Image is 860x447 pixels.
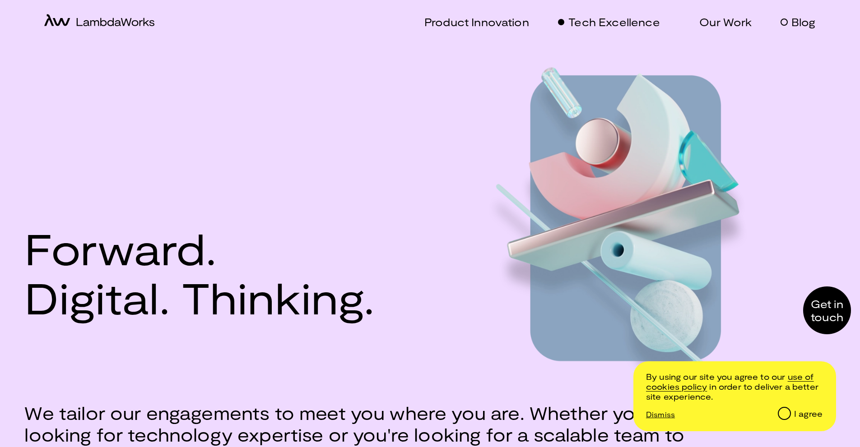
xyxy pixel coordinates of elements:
p: By using our site you agree to our in order to deliver a better site experience. [646,372,823,401]
a: home-icon [44,14,154,30]
a: /cookie-and-privacy-policy [646,372,814,392]
a: Blog [781,15,816,28]
span: Digital. Thinking. [24,273,374,322]
div: I agree [794,409,823,419]
p: Dismiss [646,410,675,419]
p: Blog [791,15,816,28]
img: Hero image web [477,59,782,401]
p: Product Innovation [424,15,529,28]
p: Tech Excellence [568,15,660,28]
a: Tech Excellence [558,15,660,28]
a: Our Work [688,15,752,28]
p: Our Work [699,15,752,28]
h1: Forward. [24,224,374,322]
a: Product Innovation [414,15,529,28]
